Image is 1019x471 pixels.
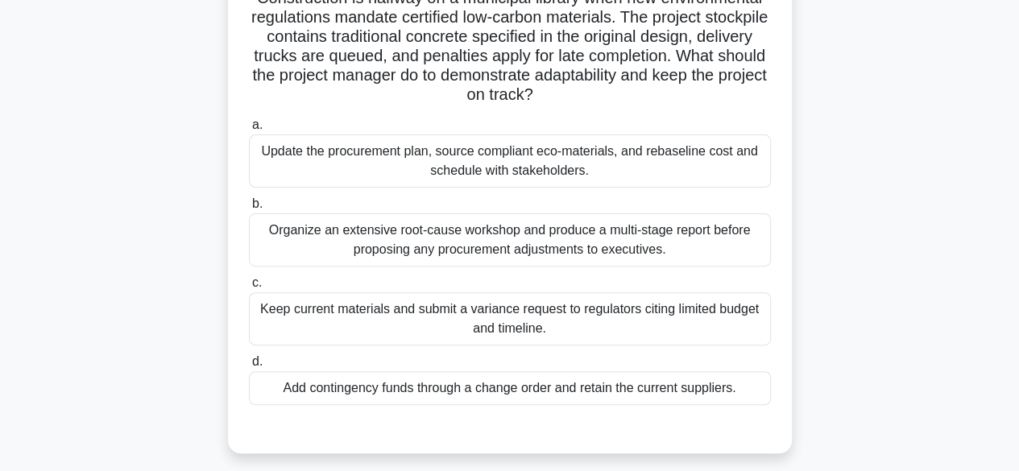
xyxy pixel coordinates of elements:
div: Add contingency funds through a change order and retain the current suppliers. [249,371,771,405]
span: a. [252,118,263,131]
div: Update the procurement plan, source compliant eco-materials, and rebaseline cost and schedule wit... [249,134,771,188]
div: Keep current materials and submit a variance request to regulators citing limited budget and time... [249,292,771,345]
span: d. [252,354,263,368]
span: c. [252,275,262,289]
span: b. [252,196,263,210]
div: Organize an extensive root-cause workshop and produce a multi-stage report before proposing any p... [249,213,771,266]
